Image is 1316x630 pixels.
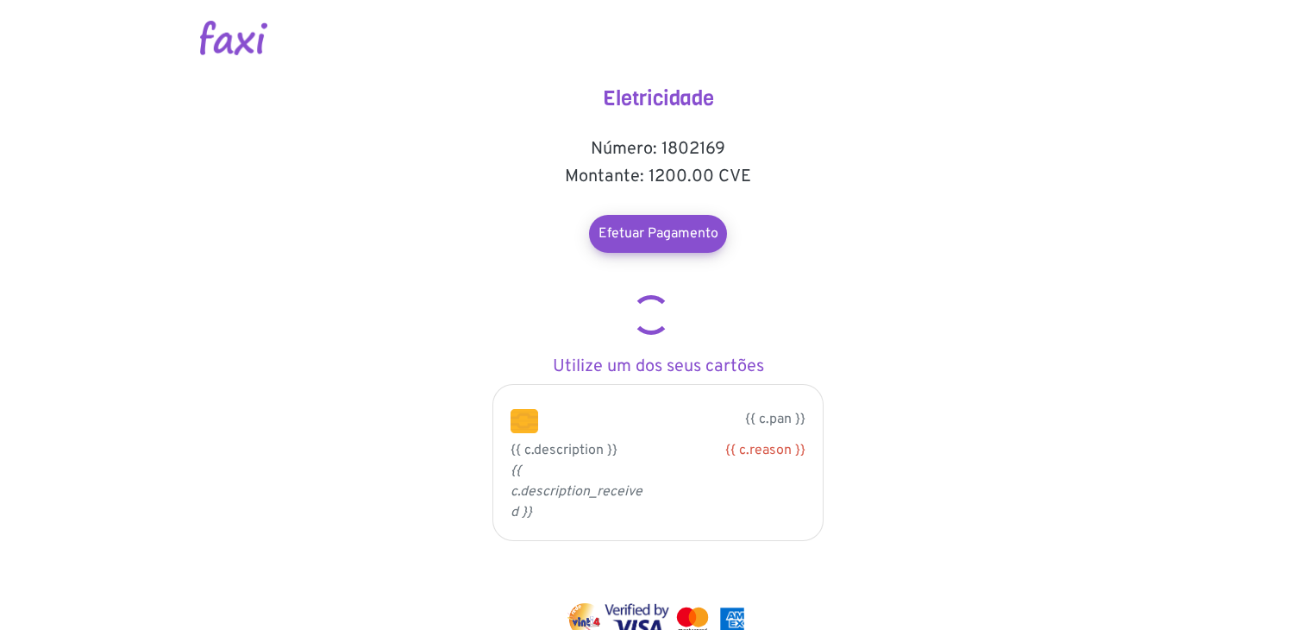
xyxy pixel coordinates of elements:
span: {{ c.description }} [511,442,617,459]
i: {{ c.description_received }} [511,463,642,521]
h5: Montante: 1200.00 CVE [486,167,830,187]
a: Efetuar Pagamento [589,215,727,253]
h5: Número: 1802169 [486,139,830,160]
img: chip.png [511,409,538,433]
h5: Utilize um dos seus cartões [486,356,830,377]
h4: Eletricidade [486,86,830,111]
div: {{ c.reason }} [671,440,805,461]
p: {{ c.pan }} [564,409,805,430]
